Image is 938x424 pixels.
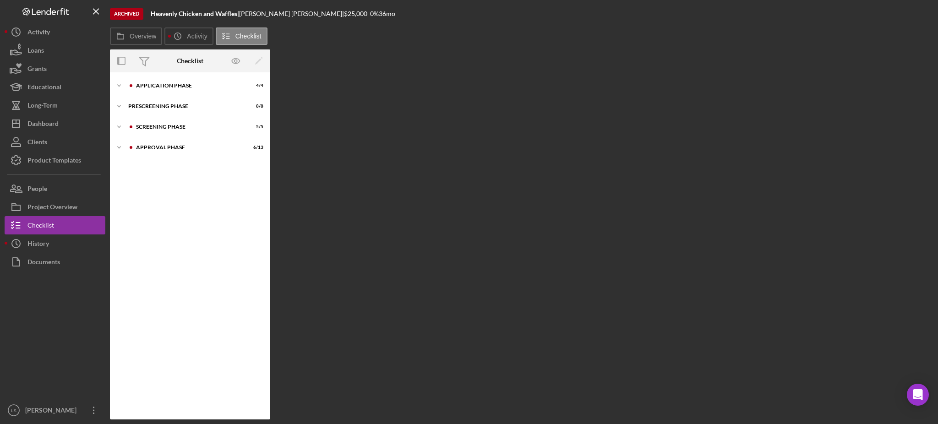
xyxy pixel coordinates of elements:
div: Clients [27,133,47,153]
button: Overview [110,27,162,45]
div: Checklist [177,57,203,65]
div: Documents [27,253,60,273]
button: Clients [5,133,105,151]
div: 4 / 4 [247,83,263,88]
div: 6 / 13 [247,145,263,150]
b: Heavenly Chicken and Waffles [151,10,237,17]
label: Activity [187,33,207,40]
div: Checklist [27,216,54,237]
button: Educational [5,78,105,96]
div: [PERSON_NAME] [PERSON_NAME] | [239,10,344,17]
div: History [27,234,49,255]
button: People [5,179,105,198]
div: | [151,10,239,17]
button: Checklist [5,216,105,234]
div: 36 mo [379,10,395,17]
button: LS[PERSON_NAME] [5,401,105,419]
button: Grants [5,60,105,78]
text: LS [11,408,16,413]
button: Product Templates [5,151,105,169]
div: Application Phase [136,83,240,88]
div: Loans [27,41,44,62]
button: History [5,234,105,253]
div: Activity [27,23,50,43]
div: Prescreening Phase [128,103,240,109]
label: Overview [130,33,156,40]
button: Project Overview [5,198,105,216]
label: Checklist [235,33,262,40]
button: Loans [5,41,105,60]
div: Approval Phase [136,145,240,150]
div: Open Intercom Messenger [907,384,929,406]
div: [PERSON_NAME] [23,401,82,422]
button: Activity [5,23,105,41]
div: Grants [27,60,47,80]
div: 5 / 5 [247,124,263,130]
button: Long-Term [5,96,105,114]
div: $25,000 [344,10,370,17]
div: 0 % [370,10,379,17]
div: Product Templates [27,151,81,172]
div: Dashboard [27,114,59,135]
button: Dashboard [5,114,105,133]
button: Checklist [216,27,267,45]
button: Activity [164,27,213,45]
div: Project Overview [27,198,77,218]
div: Educational [27,78,61,98]
button: Documents [5,253,105,271]
div: Archived [110,8,143,20]
div: Long-Term [27,96,58,117]
div: 8 / 8 [247,103,263,109]
div: Screening Phase [136,124,240,130]
div: People [27,179,47,200]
